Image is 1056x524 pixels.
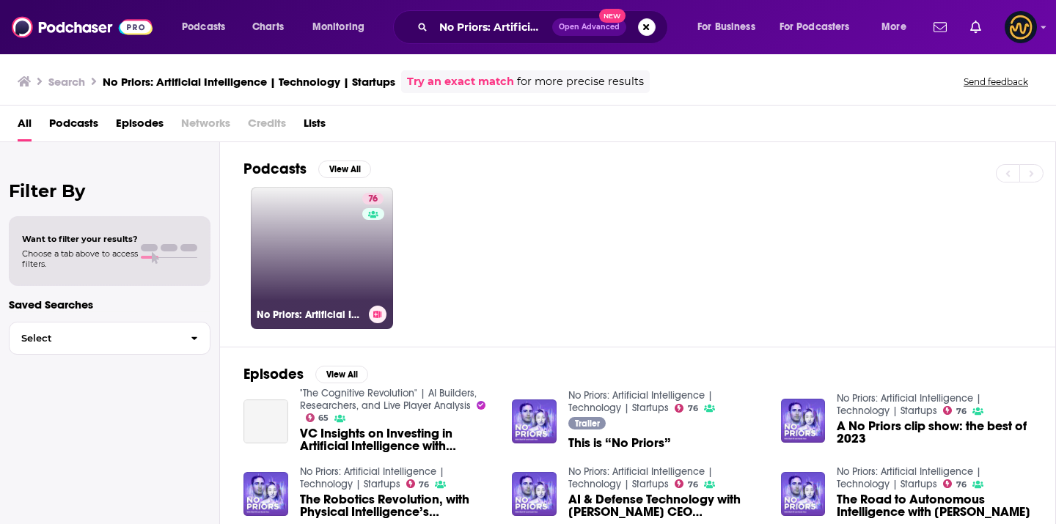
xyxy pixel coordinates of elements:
a: 76 [943,479,967,488]
h2: Podcasts [243,160,307,178]
img: This is “No Priors” [512,399,557,444]
h3: Search [48,75,85,89]
button: Show profile menu [1005,11,1037,43]
a: No Priors: Artificial Intelligence | Technology | Startups [568,389,713,414]
button: open menu [871,15,925,39]
a: Show notifications dropdown [964,15,987,40]
span: Monitoring [312,17,364,37]
span: Open Advanced [559,23,620,31]
span: The Robotics Revolution, with Physical Intelligence’s Cofounder [PERSON_NAME] [300,493,495,518]
button: open menu [770,15,871,39]
a: PodcastsView All [243,160,371,178]
span: Networks [181,111,230,141]
span: New [599,9,626,23]
img: A No Priors clip show: the best of 2023 [781,399,826,443]
img: User Profile [1005,11,1037,43]
span: 76 [368,192,378,207]
a: 76 [362,193,384,204]
a: 76 [406,479,430,488]
button: View All [318,160,371,178]
a: No Priors: Artificial Intelligence | Technology | Startups [837,392,981,417]
span: 65 [318,415,329,421]
img: AI & Defense Technology with Anduril CEO Brian Schimpf [512,472,557,517]
a: The Road to Autonomous Intelligence with Andrej Karpathy [837,493,1032,518]
p: Saved Searches [9,298,210,311]
span: Want to filter your results? [22,234,138,244]
a: A No Priors clip show: the best of 2023 [837,420,1032,445]
a: 76 [675,404,698,413]
h3: No Priors: Artificial Intelligence | Technology | Startups [103,75,395,89]
button: Open AdvancedNew [552,18,626,36]
a: Show notifications dropdown [928,15,953,40]
a: 76No Priors: Artificial Intelligence | Technology | Startups [251,187,393,329]
button: Select [9,322,210,355]
button: open menu [687,15,774,39]
a: VC Insights on Investing in Artificial Intelligence with Sarah Guo and Elad Gil of No Priors Podcast [300,427,495,452]
a: This is “No Priors” [568,437,671,449]
h2: Episodes [243,365,304,383]
input: Search podcasts, credits, & more... [433,15,552,39]
a: 76 [943,406,967,415]
span: VC Insights on Investing in Artificial Intelligence with [PERSON_NAME] and [PERSON_NAME] of No Pr... [300,427,495,452]
span: For Business [697,17,755,37]
a: 65 [306,413,329,422]
span: for more precise results [517,73,644,90]
a: The Robotics Revolution, with Physical Intelligence’s Cofounder Chelsea Finn [300,493,495,518]
span: Choose a tab above to access filters. [22,248,138,269]
span: Select [10,333,179,343]
a: AI & Defense Technology with Anduril CEO Brian Schimpf [568,493,763,518]
a: Podcasts [49,111,98,141]
a: Try an exact match [407,73,514,90]
span: Logged in as LowerStreet [1005,11,1037,43]
img: Podchaser - Follow, Share and Rate Podcasts [12,13,153,41]
span: Trailer [575,419,600,428]
span: 76 [419,481,429,488]
a: Charts [243,15,293,39]
a: No Priors: Artificial Intelligence | Technology | Startups [837,465,981,490]
span: 76 [688,405,698,412]
h2: Filter By [9,180,210,202]
span: AI & Defense Technology with [PERSON_NAME] CEO [PERSON_NAME] [568,493,763,518]
button: View All [315,366,368,383]
span: 76 [956,408,967,415]
span: For Podcasters [780,17,850,37]
a: All [18,111,32,141]
span: More [881,17,906,37]
span: Credits [248,111,286,141]
div: Search podcasts, credits, & more... [407,10,682,44]
a: Lists [304,111,326,141]
img: The Road to Autonomous Intelligence with Andrej Karpathy [781,472,826,517]
button: open menu [172,15,244,39]
span: 76 [688,481,698,488]
img: The Robotics Revolution, with Physical Intelligence’s Cofounder Chelsea Finn [243,472,288,517]
a: No Priors: Artificial Intelligence | Technology | Startups [568,465,713,490]
a: "The Cognitive Revolution" | AI Builders, Researchers, and Live Player Analysis [300,387,477,412]
span: 76 [956,481,967,488]
a: VC Insights on Investing in Artificial Intelligence with Sarah Guo and Elad Gil of No Priors Podcast [243,399,288,444]
a: No Priors: Artificial Intelligence | Technology | Startups [300,465,444,490]
a: Episodes [116,111,164,141]
button: open menu [302,15,384,39]
a: EpisodesView All [243,365,368,383]
span: The Road to Autonomous Intelligence with [PERSON_NAME] [837,493,1032,518]
a: 76 [675,479,698,488]
span: Podcasts [182,17,225,37]
button: Send feedback [959,75,1033,88]
span: Charts [252,17,284,37]
h3: No Priors: Artificial Intelligence | Technology | Startups [257,309,363,321]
